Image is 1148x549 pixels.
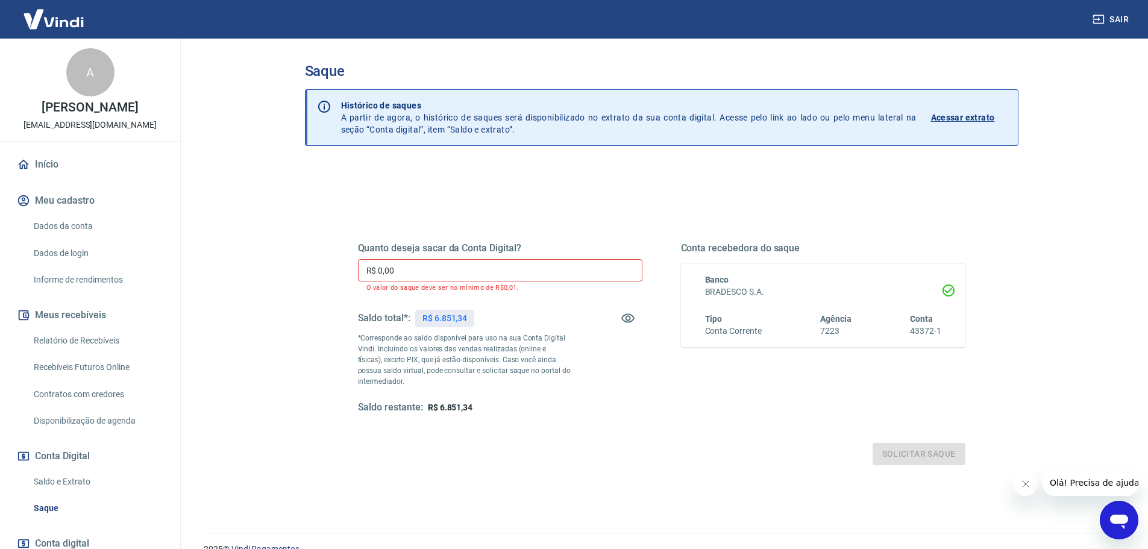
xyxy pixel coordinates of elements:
h5: Saldo restante: [358,401,423,414]
a: Dados da conta [29,214,166,239]
a: Acessar extrato [931,99,1008,136]
p: Acessar extrato [931,111,995,124]
a: Saldo e Extrato [29,469,166,494]
a: Início [14,151,166,178]
button: Meu cadastro [14,187,166,214]
div: A [66,48,114,96]
h5: Quanto deseja sacar da Conta Digital? [358,242,642,254]
p: R$ 6.851,34 [422,312,467,325]
a: Contratos com credores [29,382,166,407]
button: Conta Digital [14,443,166,469]
h3: Saque [305,63,1018,80]
a: Relatório de Recebíveis [29,328,166,353]
p: *Corresponde ao saldo disponível para uso na sua Conta Digital Vindi. Incluindo os valores das ve... [358,333,571,387]
p: O valor do saque deve ser no mínimo de R$0,01. [366,284,634,292]
span: Tipo [705,314,723,324]
a: Disponibilização de agenda [29,409,166,433]
a: Dados de login [29,241,166,266]
p: Histórico de saques [341,99,917,111]
span: Agência [820,314,852,324]
h5: Conta recebedora do saque [681,242,965,254]
span: Banco [705,275,729,284]
p: A partir de agora, o histórico de saques será disponibilizado no extrato da sua conta digital. Ac... [341,99,917,136]
span: Conta [910,314,933,324]
h5: Saldo total*: [358,312,410,324]
iframe: Mensagem da empresa [1043,469,1138,496]
iframe: Botão para abrir a janela de mensagens [1100,501,1138,539]
p: [PERSON_NAME] [42,101,138,114]
a: Informe de rendimentos [29,268,166,292]
span: Olá! Precisa de ajuda? [7,8,101,18]
button: Meus recebíveis [14,302,166,328]
h6: 7223 [820,325,852,337]
iframe: Fechar mensagem [1014,472,1038,496]
a: Recebíveis Futuros Online [29,355,166,380]
h6: 43372-1 [910,325,941,337]
h6: Conta Corrente [705,325,762,337]
img: Vindi [14,1,93,37]
button: Sair [1090,8,1134,31]
span: R$ 6.851,34 [428,403,472,412]
h6: BRADESCO S.A. [705,286,941,298]
p: [EMAIL_ADDRESS][DOMAIN_NAME] [24,119,157,131]
a: Saque [29,496,166,521]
